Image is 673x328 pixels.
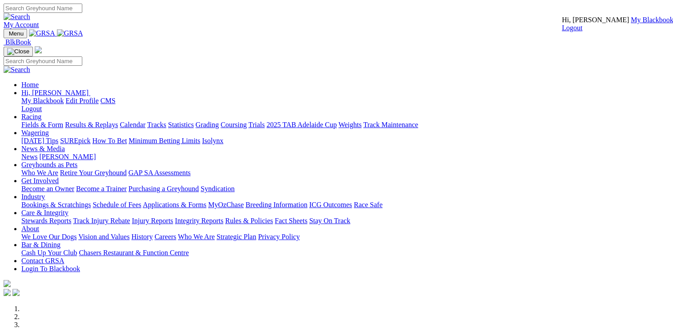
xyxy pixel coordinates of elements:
[309,201,352,208] a: ICG Outcomes
[93,137,127,144] a: How To Bet
[175,217,223,224] a: Integrity Reports
[4,21,39,28] a: My Account
[131,233,153,240] a: History
[4,38,31,46] a: BlkBook
[21,233,669,241] div: About
[60,137,90,144] a: SUREpick
[248,121,265,128] a: Trials
[129,137,200,144] a: Minimum Betting Limits
[39,153,96,160] a: [PERSON_NAME]
[21,145,65,152] a: News & Media
[201,185,234,192] a: Syndication
[4,47,33,56] button: Toggle navigation
[143,201,206,208] a: Applications & Forms
[562,16,629,24] span: Hi, [PERSON_NAME]
[196,121,219,128] a: Grading
[93,201,141,208] a: Schedule of Fees
[21,161,77,168] a: Greyhounds as Pets
[225,217,273,224] a: Rules & Policies
[12,289,20,296] img: twitter.svg
[21,137,669,145] div: Wagering
[562,24,582,32] a: Logout
[21,121,669,129] div: Racing
[21,129,49,136] a: Wagering
[4,280,11,287] img: logo-grsa-white.png
[60,169,127,176] a: Retire Your Greyhound
[147,121,166,128] a: Tracks
[275,217,307,224] a: Fact Sheets
[21,225,39,232] a: About
[21,193,45,200] a: Industry
[21,185,669,193] div: Get Involved
[21,153,669,161] div: News & Media
[76,185,127,192] a: Become a Trainer
[21,177,59,184] a: Get Involved
[21,217,71,224] a: Stewards Reports
[21,241,60,248] a: Bar & Dining
[21,249,669,257] div: Bar & Dining
[35,46,42,53] img: logo-grsa-white.png
[21,121,63,128] a: Fields & Form
[4,289,11,296] img: facebook.svg
[5,38,31,46] span: BlkBook
[21,169,669,177] div: Greyhounds as Pets
[266,121,337,128] a: 2025 TAB Adelaide Cup
[208,201,244,208] a: MyOzChase
[78,233,129,240] a: Vision and Values
[4,29,27,38] button: Toggle navigation
[66,97,99,104] a: Edit Profile
[21,137,58,144] a: [DATE] Tips
[7,48,29,55] img: Close
[4,56,82,66] input: Search
[21,89,90,96] a: Hi, [PERSON_NAME]
[21,153,37,160] a: News
[132,217,173,224] a: Injury Reports
[129,185,199,192] a: Purchasing a Greyhound
[178,233,215,240] a: Who We Are
[309,217,350,224] a: Stay On Track
[339,121,362,128] a: Weights
[21,89,89,96] span: Hi, [PERSON_NAME]
[21,97,669,113] div: Hi, [PERSON_NAME]
[65,121,118,128] a: Results & Replays
[168,121,194,128] a: Statistics
[246,201,307,208] a: Breeding Information
[79,249,189,256] a: Chasers Restaurant & Function Centre
[57,29,83,37] img: GRSA
[21,201,91,208] a: Bookings & Scratchings
[354,201,382,208] a: Race Safe
[21,185,74,192] a: Become an Owner
[21,249,77,256] a: Cash Up Your Club
[21,201,669,209] div: Industry
[21,113,41,120] a: Racing
[221,121,247,128] a: Coursing
[21,81,39,88] a: Home
[21,265,80,272] a: Login To Blackbook
[4,66,30,74] img: Search
[202,137,223,144] a: Isolynx
[363,121,418,128] a: Track Maintenance
[154,233,176,240] a: Careers
[29,29,55,37] img: GRSA
[258,233,300,240] a: Privacy Policy
[21,169,58,176] a: Who We Are
[4,13,30,21] img: Search
[21,105,42,112] a: Logout
[21,233,77,240] a: We Love Our Dogs
[129,169,191,176] a: GAP SA Assessments
[101,97,116,104] a: CMS
[120,121,145,128] a: Calendar
[21,257,64,264] a: Contact GRSA
[9,30,24,37] span: Menu
[4,4,82,13] input: Search
[73,217,130,224] a: Track Injury Rebate
[21,217,669,225] div: Care & Integrity
[21,97,64,104] a: My Blackbook
[21,209,69,216] a: Care & Integrity
[217,233,256,240] a: Strategic Plan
